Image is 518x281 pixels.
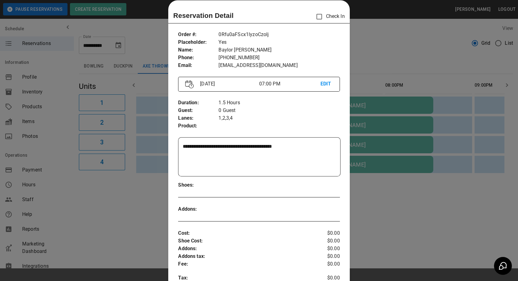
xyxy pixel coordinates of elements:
p: Product : [178,122,218,130]
p: Addons : [178,205,218,213]
p: Cost : [178,229,313,237]
p: Reservation Detail [173,10,234,21]
p: Lanes : [178,114,218,122]
img: Vector [185,80,194,89]
p: [EMAIL_ADDRESS][DOMAIN_NAME] [218,62,340,69]
p: Placeholder : [178,39,218,46]
p: Duration : [178,99,218,107]
p: Email : [178,62,218,69]
p: Phone : [178,54,218,62]
p: Guest : [178,107,218,114]
p: Addons : [178,245,313,253]
p: 07:00 PM [259,80,320,88]
p: 1.5 Hours [218,99,340,107]
p: $0.00 [313,237,340,245]
p: Shoe Cost : [178,237,313,245]
p: Shoes : [178,181,218,189]
p: Name : [178,46,218,54]
p: $0.00 [313,229,340,237]
p: $0.00 [313,245,340,253]
p: 0 Guest [218,107,340,114]
p: Baylor [PERSON_NAME] [218,46,340,54]
p: 0Rfu0aFScx1lyzoCzolj [218,31,340,39]
p: $0.00 [313,253,340,260]
p: Addons tax : [178,253,313,260]
p: Check In [313,10,345,23]
p: $0.00 [313,260,340,268]
p: Fee : [178,260,313,268]
p: 1,2,3,4 [218,114,340,122]
p: Order # : [178,31,218,39]
p: EDIT [320,80,333,88]
p: [PHONE_NUMBER] [218,54,340,62]
p: Yes [218,39,340,46]
p: [DATE] [198,80,259,88]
